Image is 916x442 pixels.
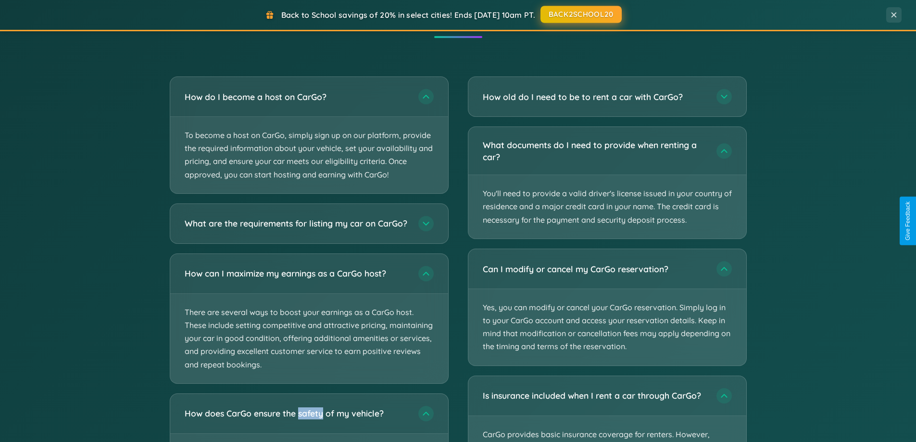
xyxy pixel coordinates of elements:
h3: Is insurance included when I rent a car through CarGo? [483,390,707,402]
p: Yes, you can modify or cancel your CarGo reservation. Simply log in to your CarGo account and acc... [468,289,746,366]
button: BACK2SCHOOL20 [540,6,622,23]
p: There are several ways to boost your earnings as a CarGo host. These include setting competitive ... [170,294,448,383]
h3: How do I become a host on CarGo? [185,91,409,103]
div: Give Feedback [904,202,911,240]
h3: How can I maximize my earnings as a CarGo host? [185,267,409,279]
h3: What are the requirements for listing my car on CarGo? [185,217,409,229]
h3: How does CarGo ensure the safety of my vehicle? [185,407,409,419]
h3: What documents do I need to provide when renting a car? [483,139,707,163]
p: You'll need to provide a valid driver's license issued in your country of residence and a major c... [468,175,746,239]
h3: Can I modify or cancel my CarGo reservation? [483,263,707,275]
span: Back to School savings of 20% in select cities! Ends [DATE] 10am PT. [281,10,535,20]
h3: How old do I need to be to rent a car with CarGo? [483,91,707,103]
p: To become a host on CarGo, simply sign up on our platform, provide the required information about... [170,117,448,193]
